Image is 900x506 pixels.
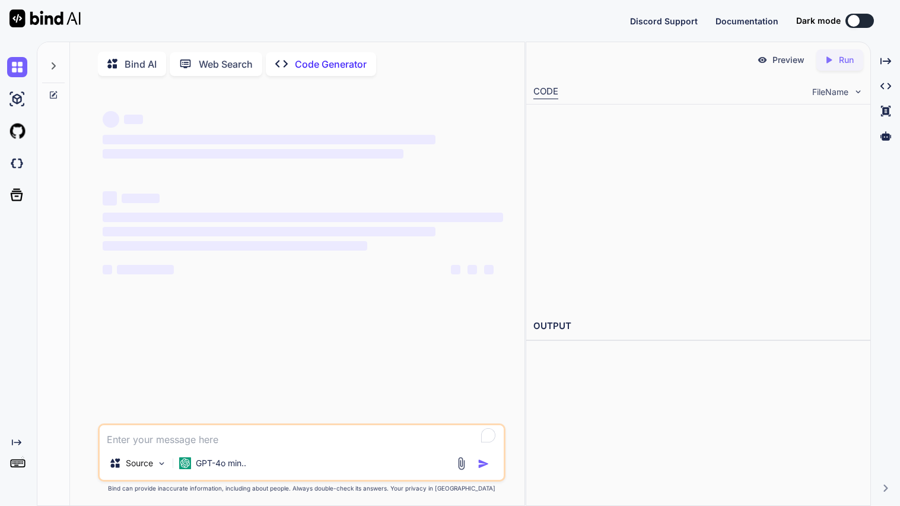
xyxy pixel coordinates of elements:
[9,10,81,27] img: Bind AI
[715,16,778,26] span: Documentation
[484,265,494,274] span: ‌
[117,265,174,274] span: ‌
[796,15,841,27] span: Dark mode
[179,457,191,469] img: GPT-4o mini
[839,54,854,66] p: Run
[103,149,403,159] span: ‌
[7,153,27,173] img: darkCloudIdeIcon
[295,57,367,71] p: Code Generator
[7,57,27,77] img: chat
[103,241,367,251] span: ‌
[196,457,246,469] p: GPT-4o min..
[7,89,27,109] img: ai-studio
[468,265,477,274] span: ‌
[199,57,253,71] p: Web Search
[454,457,468,470] img: attachment
[103,191,117,205] span: ‌
[715,15,778,27] button: Documentation
[7,121,27,141] img: githubLight
[526,312,870,340] h2: OUTPUT
[126,457,153,469] p: Source
[757,55,768,65] img: preview
[103,265,112,274] span: ‌
[103,135,435,144] span: ‌
[533,85,558,99] div: CODE
[451,265,460,274] span: ‌
[103,111,119,128] span: ‌
[478,458,489,470] img: icon
[772,54,804,66] p: Preview
[630,15,698,27] button: Discord Support
[100,425,504,447] textarea: To enrich screen reader interactions, please activate Accessibility in Grammarly extension settings
[812,86,848,98] span: FileName
[125,57,157,71] p: Bind AI
[124,115,143,124] span: ‌
[103,213,503,222] span: ‌
[103,227,435,236] span: ‌
[630,16,698,26] span: Discord Support
[157,458,167,469] img: Pick Models
[98,484,505,493] p: Bind can provide inaccurate information, including about people. Always double-check its answers....
[853,87,863,97] img: chevron down
[122,194,160,203] span: ‌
